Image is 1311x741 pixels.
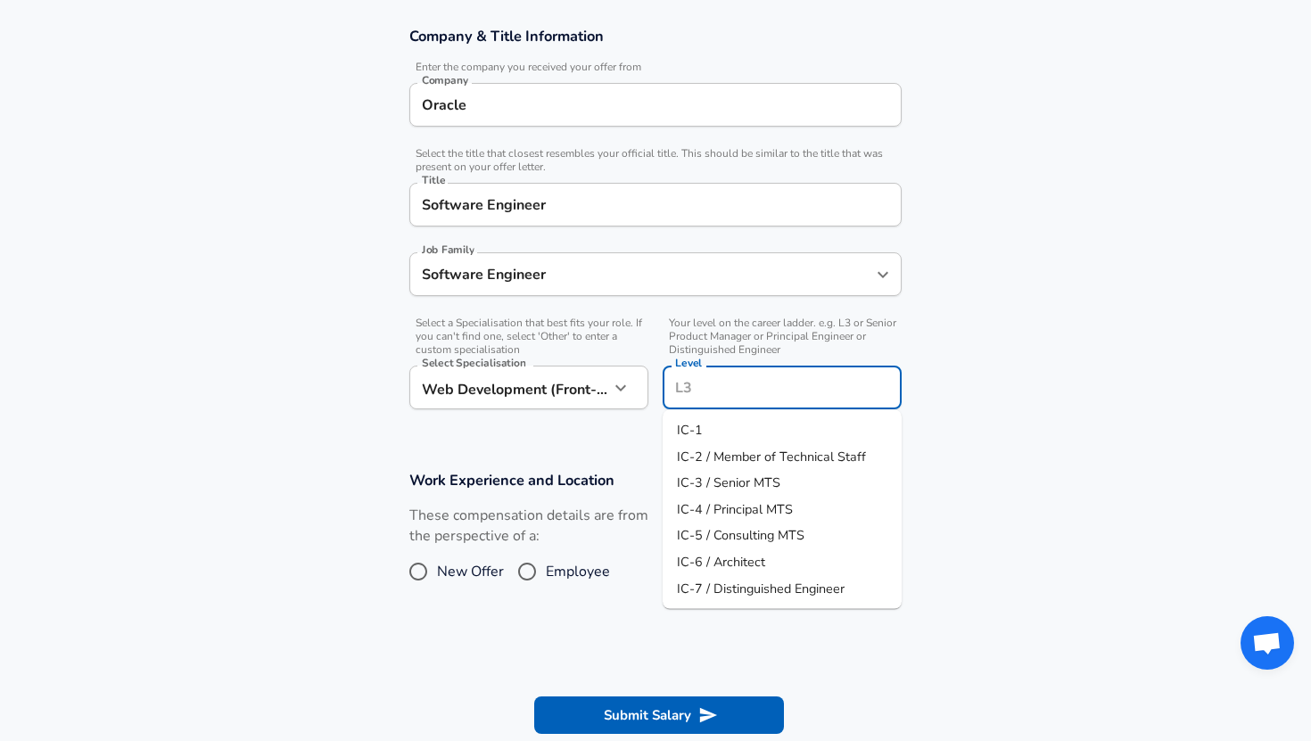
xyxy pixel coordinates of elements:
[677,579,845,597] span: IC-7 / Distinguished Engineer
[675,358,702,368] label: Level
[870,262,895,287] button: Open
[677,447,866,465] span: IC-2 / Member of Technical Staff
[1241,616,1294,670] div: Open chat
[671,374,894,401] input: L3
[546,561,610,582] span: Employee
[417,91,894,119] input: Google
[409,147,902,174] span: Select the title that closest resembles your official title. This should be similar to the title ...
[409,506,648,547] label: These compensation details are from the perspective of a:
[422,75,468,86] label: Company
[663,317,902,357] span: Your level on the career ladder. e.g. L3 or Senior Product Manager or Principal Engineer or Disti...
[437,561,504,582] span: New Offer
[422,358,525,368] label: Select Specialisation
[409,317,648,357] span: Select a Specialisation that best fits your role. If you can't find one, select 'Other' to enter ...
[534,696,784,734] button: Submit Salary
[422,175,445,185] label: Title
[409,61,902,74] span: Enter the company you received your offer from
[677,526,804,544] span: IC-5 / Consulting MTS
[409,470,902,490] h3: Work Experience and Location
[417,260,867,288] input: Software Engineer
[422,244,474,255] label: Job Family
[677,473,780,491] span: IC-3 / Senior MTS
[677,421,703,439] span: IC-1
[409,26,902,46] h3: Company & Title Information
[677,553,765,571] span: IC-6 / Architect
[409,366,609,409] div: Web Development (Front-End)
[417,191,894,218] input: Software Engineer
[677,499,793,517] span: IC-4 / Principal MTS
